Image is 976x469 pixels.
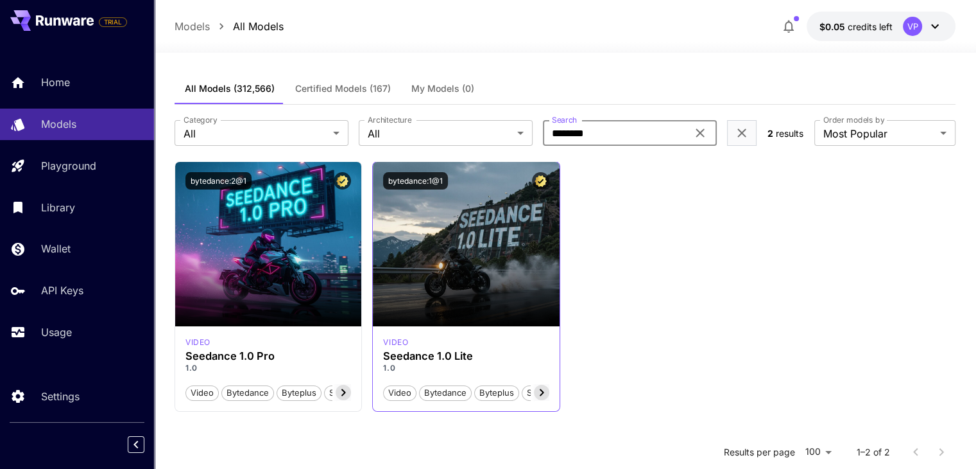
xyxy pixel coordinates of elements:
div: Collapse sidebar [137,433,154,456]
p: 1–2 of 2 [857,446,890,459]
p: Home [41,75,70,90]
span: Bytedance [420,387,471,400]
button: bytedance:1@1 [383,172,448,190]
button: Byteplus [277,384,321,401]
button: Clear filters (1) [734,125,749,141]
p: Results per page [724,446,795,459]
span: Certified Models (167) [295,83,391,94]
span: Video [186,387,218,400]
span: Byteplus [475,387,518,400]
label: Architecture [368,114,411,125]
label: Order models by [823,114,884,125]
p: 1.0 [383,362,549,374]
p: Usage [41,324,72,340]
span: All [368,126,512,141]
span: Most Popular [823,126,935,141]
p: Wallet [41,241,71,256]
p: Playground [41,158,96,173]
p: Settings [41,389,80,404]
button: bytedance:2@1 [185,172,252,190]
div: seedance_1_0_lite [383,337,408,348]
button: $0.05VP [807,12,955,41]
span: $0.05 [819,21,848,32]
label: Search [552,114,577,125]
span: Video [384,387,416,400]
button: Collapse sidebar [128,436,144,453]
span: Add your payment card to enable full platform functionality. [99,14,127,30]
span: Bytedance [222,387,273,400]
span: TRIAL [99,17,126,27]
button: Seedance 1.0 [522,384,585,401]
label: Category [184,114,218,125]
div: $0.05 [819,20,893,33]
button: Seedance 1.0 Pro [324,384,404,401]
div: VP [903,17,922,36]
button: Byteplus [474,384,519,401]
p: Models [41,116,76,132]
button: Certified Model – Vetted for best performance and includes a commercial license. [532,172,549,190]
p: video [185,337,210,348]
h3: Seedance 1.0 Lite [383,350,549,362]
button: Video [185,384,219,401]
button: Bytedance [419,384,472,401]
span: credits left [848,21,893,32]
button: Certified Model – Vetted for best performance and includes a commercial license. [334,172,351,190]
div: 100 [800,443,836,461]
span: results [775,128,803,139]
p: API Keys [41,283,83,298]
p: video [383,337,408,348]
button: Video [383,384,416,401]
span: All Models (312,566) [185,83,275,94]
p: 1.0 [185,362,351,374]
h3: Seedance 1.0 Pro [185,350,351,362]
span: My Models (0) [411,83,474,94]
a: All Models [233,19,284,34]
span: Byteplus [277,387,321,400]
span: Seedance 1.0 [522,387,585,400]
span: 2 [767,128,773,139]
div: seedance_1_0_pro [185,337,210,348]
nav: breadcrumb [175,19,284,34]
button: Bytedance [221,384,274,401]
span: Seedance 1.0 Pro [325,387,403,400]
p: Library [41,200,75,215]
span: All [184,126,328,141]
a: Models [175,19,210,34]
